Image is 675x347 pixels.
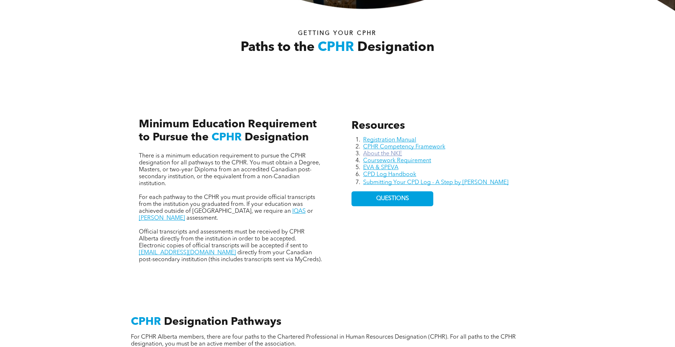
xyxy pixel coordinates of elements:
a: CPD Log Handbook [363,172,416,178]
span: QUESTIONS [376,195,409,202]
a: CPHR Competency Framework [363,144,445,150]
a: IQAS [292,208,306,214]
span: Paths to the [241,41,314,54]
span: CPHR [131,316,161,327]
span: or [307,208,313,214]
span: Designation Pathways [164,316,281,327]
a: Registration Manual [363,137,416,143]
span: CPHR [212,132,242,143]
span: directly from your Canadian post-secondary institution (this includes transcripts sent via MyCreds). [139,250,322,263]
a: [EMAIL_ADDRESS][DOMAIN_NAME] [139,250,236,256]
a: Coursework Requirement [363,158,431,164]
span: Getting your Cphr [298,31,377,36]
a: QUESTIONS [351,191,433,206]
a: [PERSON_NAME] [139,215,185,221]
span: assessment. [186,215,218,221]
a: EVA & SPEVA [363,165,398,171]
span: Minimum Education Requirement to Pursue the [139,119,317,143]
span: For CPHR Alberta members, there are four paths to the Chartered Professional in Human Resources D... [131,334,516,347]
span: Resources [351,120,405,131]
a: Submitting Your CPD Log - A Step by [PERSON_NAME] [363,180,509,186]
a: About the NKE [363,151,402,157]
span: For each pathway to the CPHR you must provide official transcripts from the institution you gradu... [139,195,315,214]
span: There is a minimum education requirement to pursue the CPHR designation for all pathways to the C... [139,153,320,187]
span: Designation [357,41,434,54]
span: CPHR [318,41,354,54]
span: Designation [245,132,309,143]
span: Official transcripts and assessments must be received by CPHR Alberta directly from the instituti... [139,229,308,249]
